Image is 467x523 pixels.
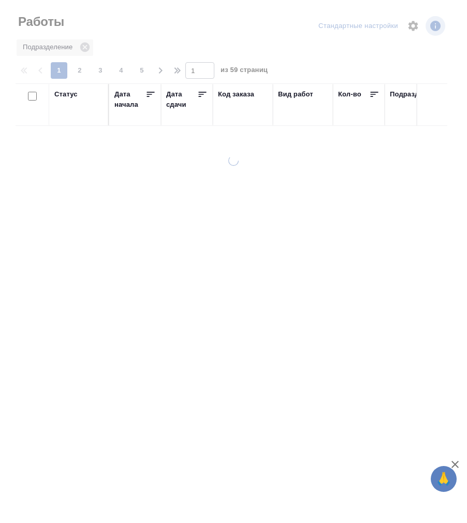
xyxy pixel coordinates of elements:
[338,89,361,100] div: Кол-во
[435,468,453,490] span: 🙏
[278,89,313,100] div: Вид работ
[390,89,443,100] div: Подразделение
[166,89,197,110] div: Дата сдачи
[114,89,145,110] div: Дата начала
[218,89,254,100] div: Код заказа
[54,89,78,100] div: Статус
[431,466,457,492] button: 🙏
